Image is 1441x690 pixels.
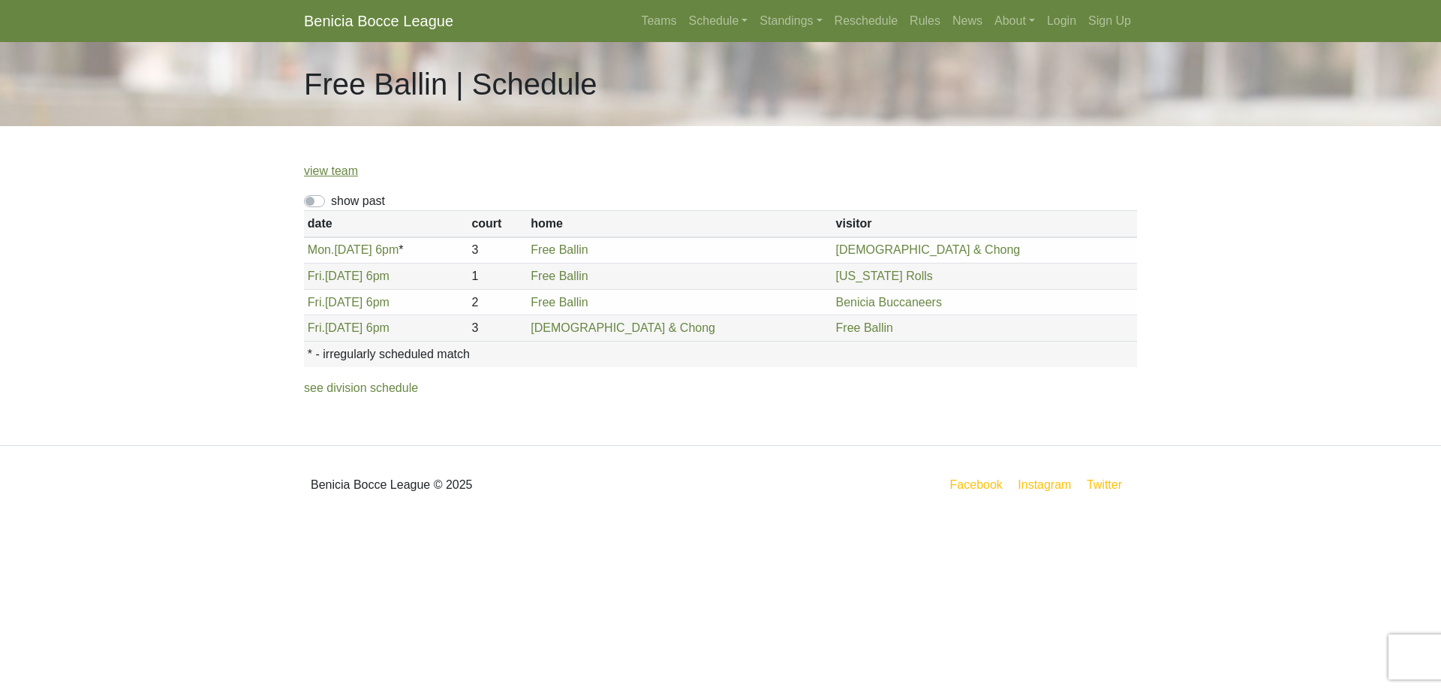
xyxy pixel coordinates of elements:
th: visitor [832,211,1137,237]
a: Login [1041,6,1082,36]
a: Sign Up [1082,6,1137,36]
th: date [304,211,468,237]
div: Benicia Bocce League © 2025 [293,458,720,512]
a: Twitter [1084,475,1134,494]
td: 3 [468,237,528,264]
th: * - irregularly scheduled match [304,341,1137,366]
span: Mon. [308,243,335,256]
span: Fri. [308,296,325,309]
a: Benicia Buccaneers [836,296,942,309]
a: Fri.[DATE] 6pm [308,296,390,309]
a: view team [304,164,358,177]
a: [DEMOGRAPHIC_DATA] & Chong [531,321,715,334]
td: 1 [468,264,528,290]
a: News [946,6,988,36]
a: Fri.[DATE] 6pm [308,270,390,282]
span: Fri. [308,270,325,282]
a: Free Ballin [531,270,588,282]
a: Mon.[DATE] 6pm [308,243,399,256]
a: About [988,6,1041,36]
th: home [527,211,832,237]
a: Facebook [947,475,1006,494]
span: Fri. [308,321,325,334]
a: [US_STATE] Rolls [836,270,933,282]
a: Free Ballin [531,243,588,256]
a: Fri.[DATE] 6pm [308,321,390,334]
a: Instagram [1015,475,1074,494]
td: 3 [468,315,528,342]
td: 2 [468,289,528,315]
a: [DEMOGRAPHIC_DATA] & Chong [836,243,1021,256]
a: Reschedule [829,6,904,36]
label: show past [331,192,385,210]
a: Rules [904,6,946,36]
th: court [468,211,528,237]
a: see division schedule [304,381,418,394]
a: Teams [635,6,682,36]
a: Schedule [683,6,754,36]
a: Free Ballin [531,296,588,309]
h1: Free Ballin | Schedule [304,66,597,102]
a: Standings [754,6,828,36]
a: Benicia Bocce League [304,6,453,36]
a: Free Ballin [836,321,893,334]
